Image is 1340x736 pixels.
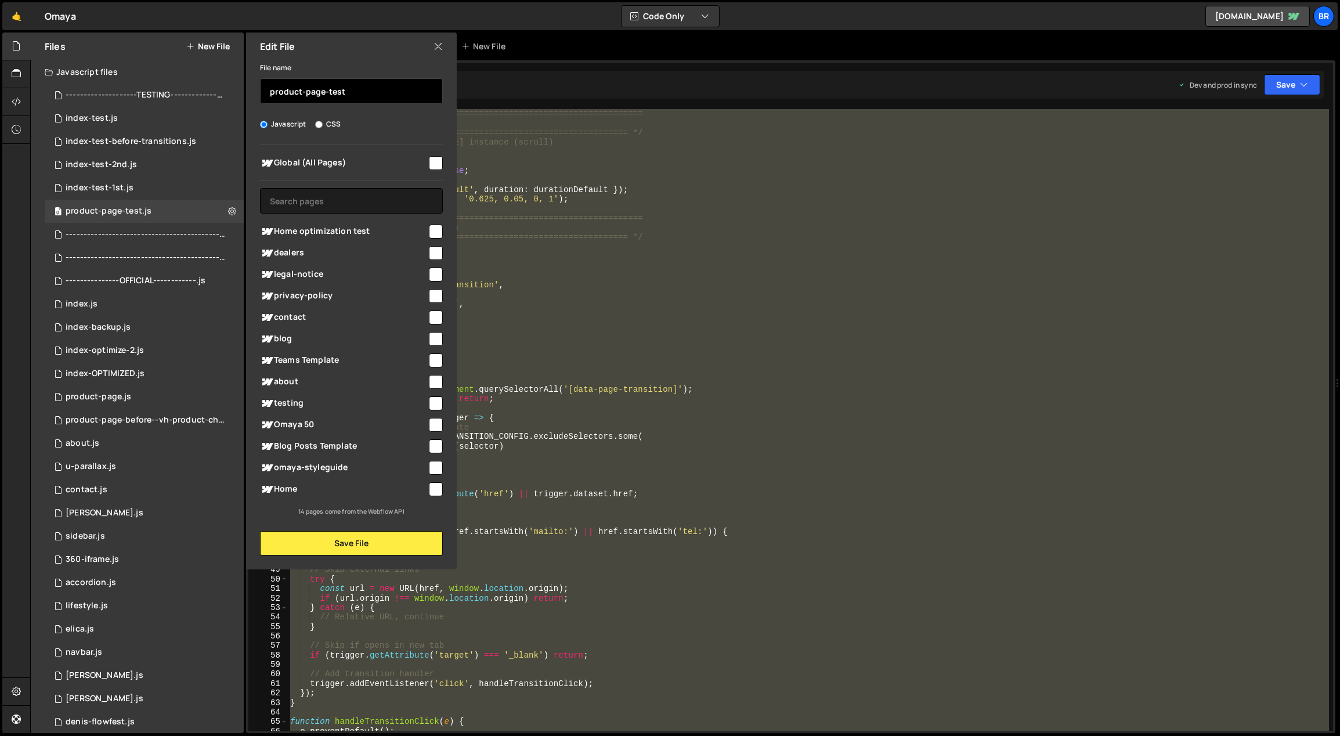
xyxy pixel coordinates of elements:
div: 15742/46031.js [45,107,244,130]
div: br [1313,6,1334,27]
span: privacy-policy [260,289,427,303]
div: 15742/42802.js [45,710,244,734]
div: 15742/46033.js [45,176,244,200]
span: contact [260,311,427,324]
div: accordion.js [66,578,116,588]
div: 15742/42955.js [45,641,244,664]
div: index-test-1st.js [66,183,133,193]
div: denis-flowfest.js [66,717,135,727]
div: navbar.js [66,647,102,658]
span: blog [260,332,427,346]
input: Search pages [260,188,443,214]
div: product-page.js [66,392,131,402]
div: Omaya [45,9,76,23]
div: 15742/43263.js [45,525,244,548]
div: 15742/42800.js [45,687,244,710]
div: 15742/46027.js [45,246,248,269]
a: 🤙 [2,2,31,30]
div: 62 [248,688,288,698]
div: 15742/46029.js [45,269,244,293]
div: 54 [248,612,288,622]
label: Javascript [260,118,306,130]
div: 64 [248,708,288,717]
div: 15742/44749.js [45,455,244,478]
div: 60 [248,669,288,679]
div: about.js [66,438,99,449]
h2: Edit File [260,40,295,53]
div: New File [461,41,510,52]
div: 63 [248,698,288,708]
div: product-page-before--vh-product-change.js [66,415,226,425]
div: 15742/45901.js [45,409,248,432]
input: Name [260,78,443,104]
label: CSS [315,118,341,130]
div: 57 [248,641,288,650]
div: index-test-before-transitions.js [66,136,196,147]
div: 15742/42722.js [45,618,244,641]
div: 55 [248,622,288,632]
div: 51 [248,584,288,593]
div: 58 [248,651,288,660]
div: index-backup.js [66,322,131,333]
div: sidebar.js [66,531,105,542]
div: 15742/46032.js [45,316,244,339]
div: 53 [248,603,288,612]
div: Javascript files [31,60,244,84]
span: testing [260,396,427,410]
div: 15742/46039.js [45,153,244,176]
div: 15742/44740.js [45,478,244,502]
button: New File [186,42,230,51]
a: [DOMAIN_NAME] [1205,6,1310,27]
div: 50 [248,575,288,584]
button: Save [1264,74,1320,95]
div: 15742/44741.js [45,502,244,525]
div: ---------------------------------------------------------------------------------------.js [66,252,226,263]
div: 360-iframe.js [66,554,119,565]
div: 15742/43828.js [45,664,244,687]
div: 61 [248,679,288,688]
span: 0 [55,208,62,217]
div: [PERSON_NAME].js [66,694,143,704]
div: 15742/46028.js [45,223,248,246]
div: 15742/46030.js [45,84,248,107]
div: 56 [248,632,288,641]
div: lifestyle.js [66,601,108,611]
button: Save File [260,531,443,555]
div: 15742/43307.js [45,548,244,571]
div: index-test.js [66,113,118,124]
span: about [260,375,427,389]
small: 14 pages come from the Webflow API [298,507,404,515]
div: elica.js [66,624,94,634]
div: 15742/45943.js [45,362,244,385]
div: [PERSON_NAME].js [66,670,143,681]
div: 52 [248,594,288,603]
div: 15742/46064.js [45,200,244,223]
button: Code Only [622,6,719,27]
div: 15742/43598.js [45,571,244,594]
div: --------------------TESTING-----------------------.js [66,90,226,100]
div: 65 [248,717,288,726]
span: dealers [260,246,427,260]
input: CSS [315,121,323,128]
div: 15742/44642.js [45,432,244,455]
span: Home optimization test [260,225,427,239]
div: [PERSON_NAME].js [66,508,143,518]
div: 66 [248,727,288,736]
div: 49 [248,565,288,574]
div: index-OPTIMIZED.js [66,369,145,379]
div: index.js [66,299,97,309]
div: ---------------OFFICIAL------------.js [66,276,205,286]
div: contact.js [66,485,107,495]
div: Dev and prod in sync [1178,80,1257,90]
span: legal-notice [260,268,427,282]
span: Omaya 50 [260,418,427,432]
span: omaya-styleguide [260,461,427,475]
label: File name [260,62,291,74]
div: index-test-2nd.js [66,160,137,170]
div: ---------------------------------------------------------------------------------------.js [66,229,226,240]
h2: Files [45,40,66,53]
div: 15742/43060.js [45,385,244,409]
div: u-parallax.js [66,461,116,472]
span: Global (All Pages) [260,156,427,170]
div: 15742/42973.js [45,594,244,618]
